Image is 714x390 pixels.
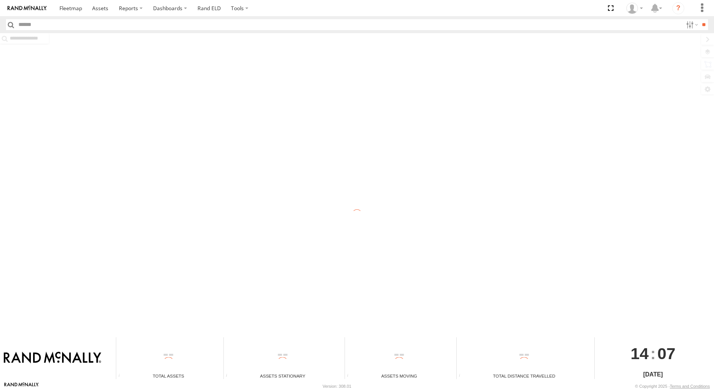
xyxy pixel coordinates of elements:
[8,6,47,11] img: rand-logo.svg
[4,352,101,364] img: Rand McNally
[595,337,711,370] div: :
[624,3,646,14] div: Gene Roberts
[323,384,351,388] div: Version: 308.01
[345,373,454,379] div: Assets Moving
[116,373,128,379] div: Total number of Enabled Assets
[224,373,342,379] div: Assets Stationary
[224,373,235,379] div: Total number of assets current stationary.
[345,373,356,379] div: Total number of assets current in transit.
[672,2,684,14] i: ?
[635,384,710,388] div: © Copyright 2025 -
[457,373,592,379] div: Total Distance Travelled
[657,337,675,370] span: 07
[116,373,220,379] div: Total Assets
[670,384,710,388] a: Terms and Conditions
[457,373,468,379] div: Total distance travelled by all assets within specified date range and applied filters
[683,19,699,30] label: Search Filter Options
[4,382,39,390] a: Visit our Website
[630,337,649,370] span: 14
[595,370,711,379] div: [DATE]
